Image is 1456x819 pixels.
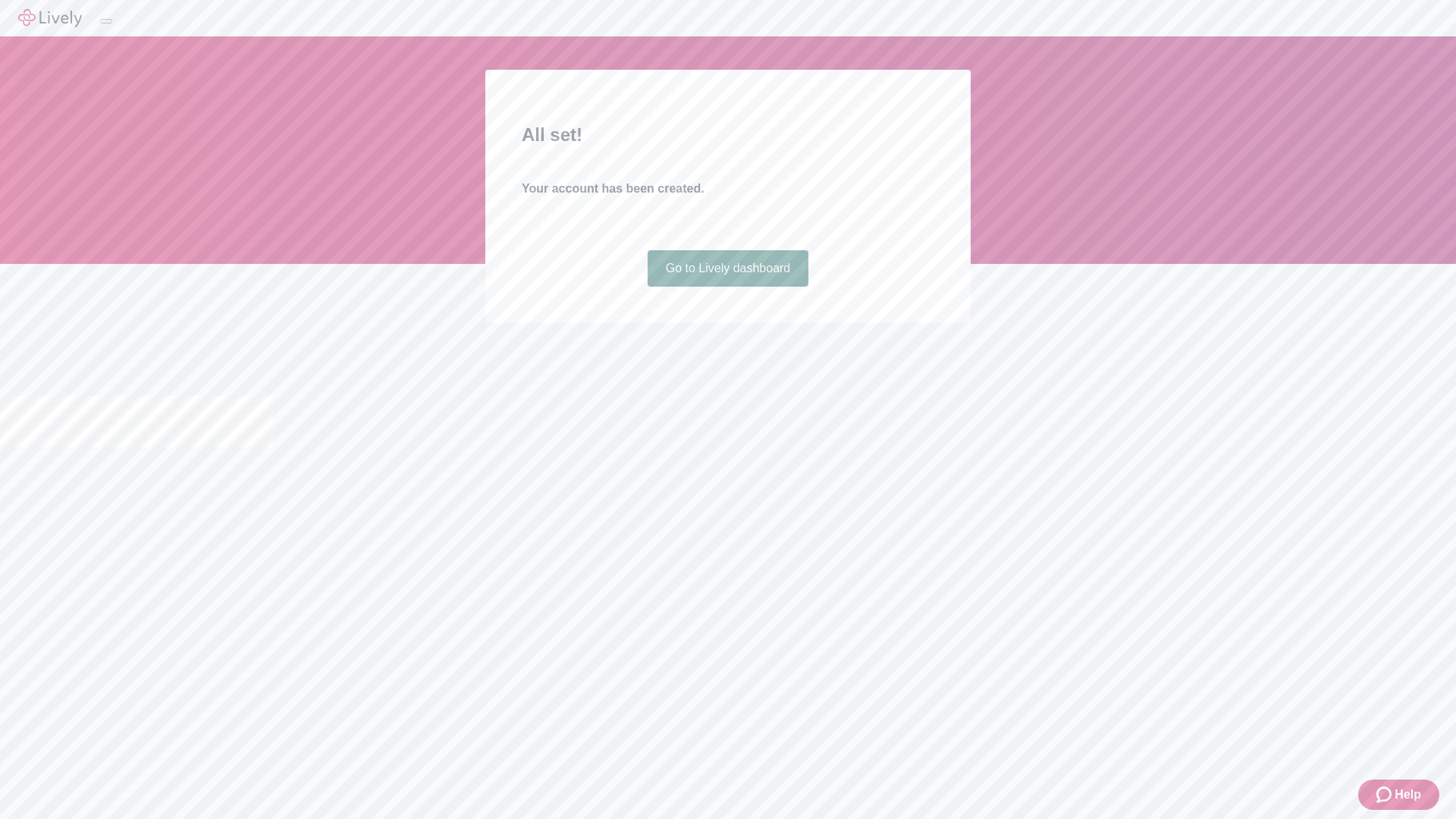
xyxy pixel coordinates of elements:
[648,250,809,287] a: Go to Lively dashboard
[1376,786,1395,804] svg: Zendesk support icon
[1358,780,1439,810] button: Zendesk support iconHelp
[522,180,934,198] h4: Your account has been created.
[18,9,82,27] img: Lively
[100,19,112,24] button: Log out
[1395,786,1421,804] span: Help
[522,121,934,149] h2: All set!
